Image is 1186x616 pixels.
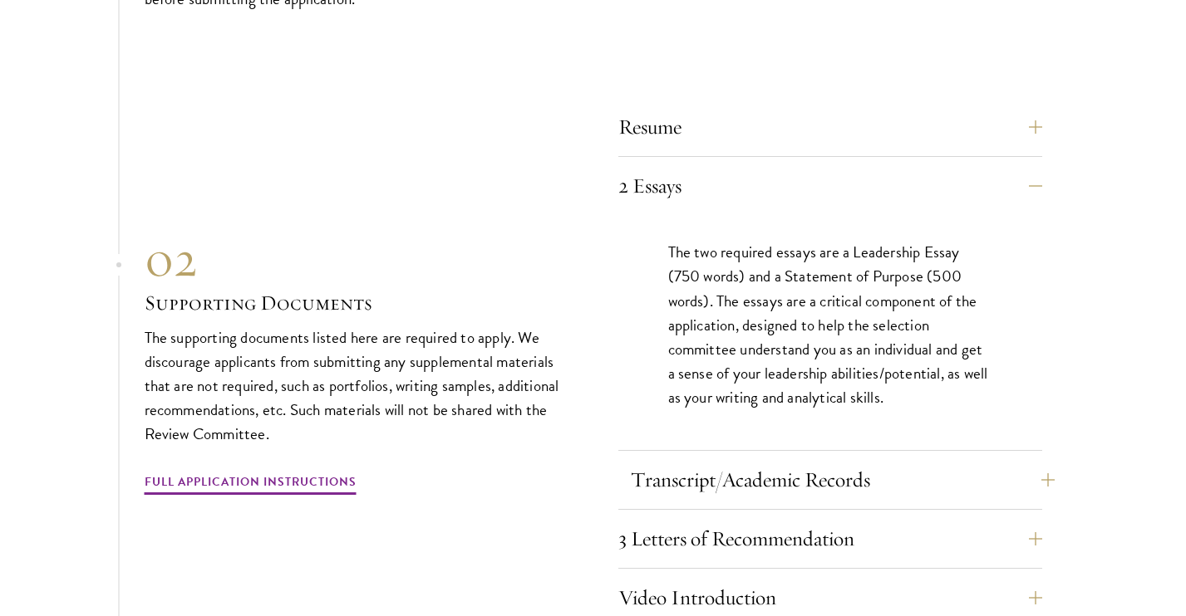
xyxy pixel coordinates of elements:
button: 2 Essays [618,166,1042,206]
p: The supporting documents listed here are required to apply. We discourage applicants from submitt... [145,325,568,446]
a: Full Application Instructions [145,472,357,497]
p: The two required essays are a Leadership Essay (750 words) and a Statement of Purpose (500 words)... [668,240,992,408]
button: Transcript/Academic Records [631,460,1055,500]
h3: Supporting Documents [145,289,568,317]
button: 3 Letters of Recommendation [618,519,1042,559]
div: 02 [145,229,568,289]
button: Resume [618,107,1042,147]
